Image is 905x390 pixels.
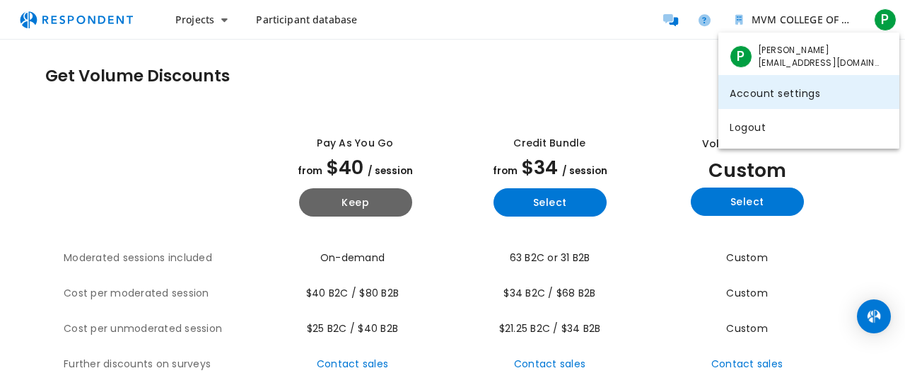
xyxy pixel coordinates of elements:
a: Logout [718,109,899,143]
div: Open Intercom Messenger [857,299,891,333]
span: P [730,45,752,68]
span: [PERSON_NAME] [758,44,882,57]
a: Account settings [718,75,899,109]
span: [EMAIL_ADDRESS][DOMAIN_NAME] [758,57,882,69]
